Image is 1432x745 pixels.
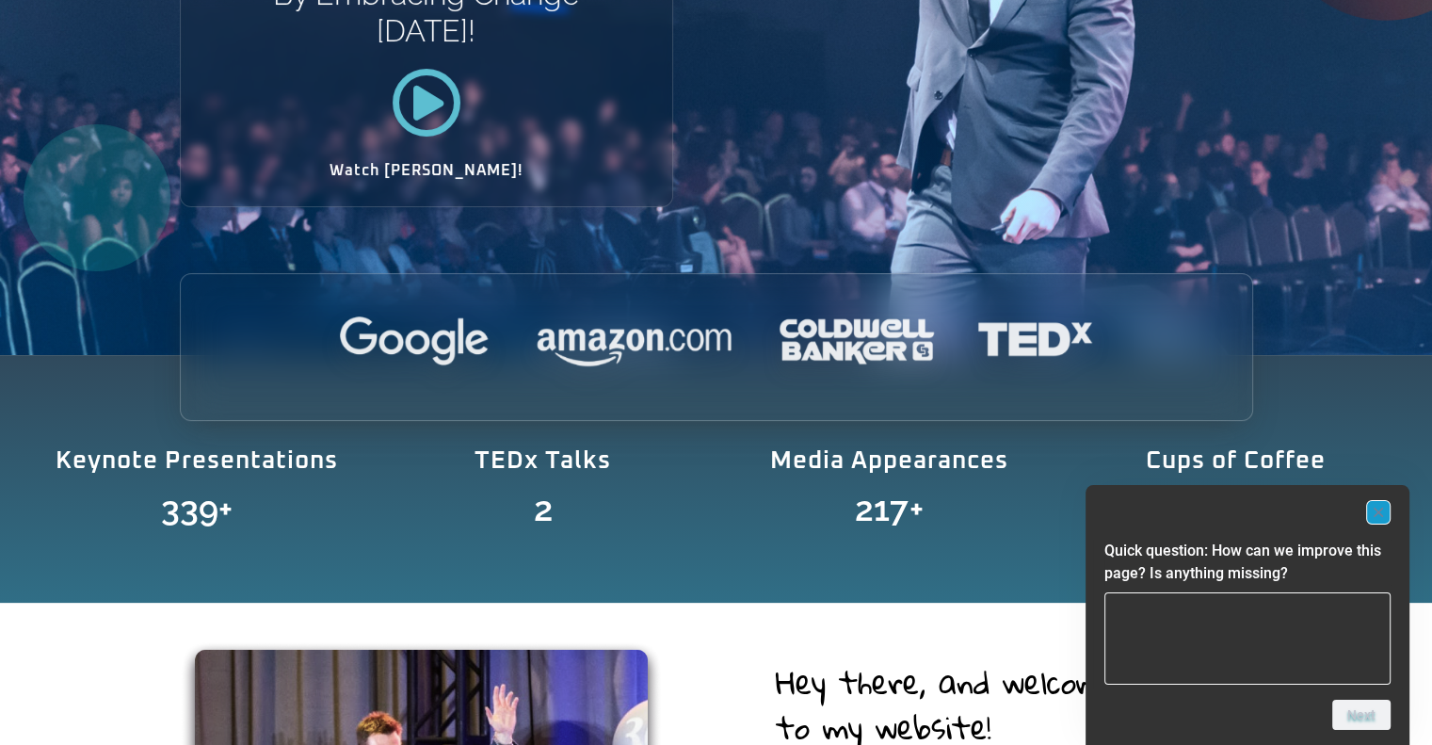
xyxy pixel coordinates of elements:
[38,430,356,492] div: Keynote Presentations
[855,492,909,526] span: 217
[1076,544,1394,561] h2: ...Coffee is not my cup of tea
[1366,500,1391,525] button: Hide survey
[161,492,218,526] span: 339
[1104,500,1391,730] div: Quick question: How can we improve this page? Is anything missing?
[218,492,356,526] span: +
[384,430,702,492] div: TEDx Talks
[909,492,1048,526] span: +
[1104,592,1391,685] textarea: Quick question: How can we improve this page? Is anything missing?
[1332,700,1391,730] button: Next question
[731,430,1049,492] div: Media Appearances
[247,163,606,178] h2: Watch [PERSON_NAME]!
[1104,540,1391,585] h2: Quick question: How can we improve this page? Is anything missing?
[534,492,553,526] span: 2
[1076,430,1394,492] div: Cups of Coffee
